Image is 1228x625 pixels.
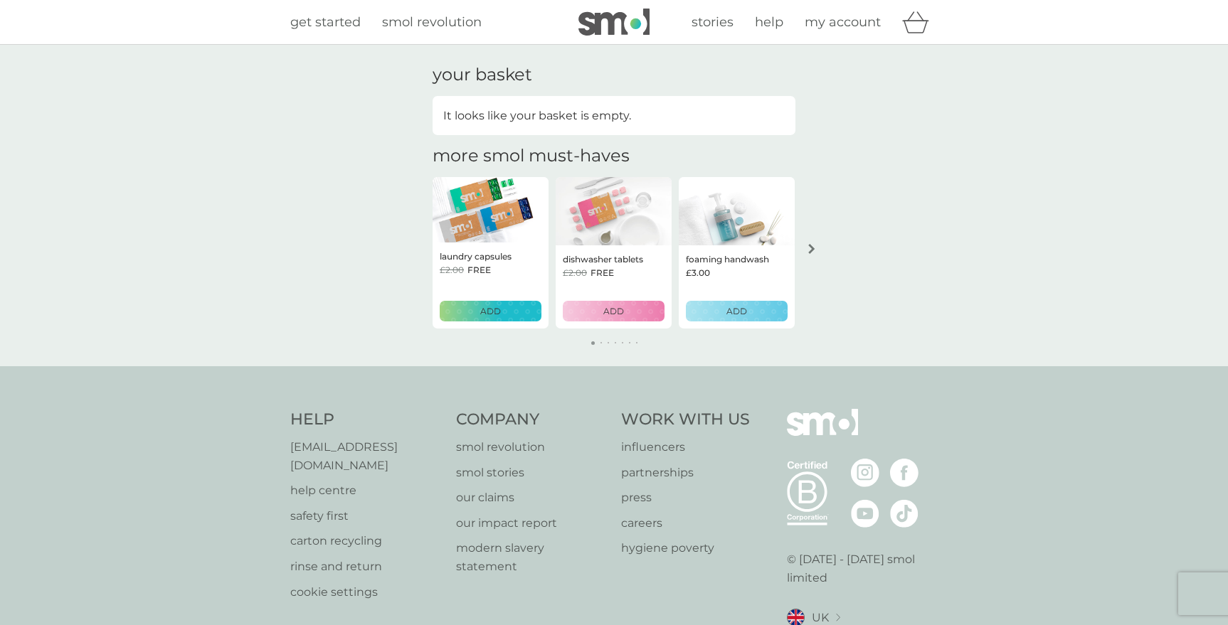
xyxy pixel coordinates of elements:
a: safety first [290,507,442,525]
span: stories [692,14,734,30]
a: influencers [621,438,750,456]
a: stories [692,12,734,33]
a: our impact report [456,514,608,533]
div: basket [902,8,938,36]
p: dishwasher tablets [563,252,643,266]
a: hygiene poverty [621,539,750,557]
a: [EMAIL_ADDRESS][DOMAIN_NAME] [290,438,442,474]
p: ADD [480,304,501,318]
a: modern slavery statement [456,539,608,575]
a: press [621,488,750,507]
h4: Company [456,409,608,431]
p: It looks like your basket is empty. [443,107,631,125]
span: help [755,14,783,30]
a: get started [290,12,361,33]
a: partnerships [621,464,750,482]
img: smol [787,409,858,457]
span: FREE [467,263,491,277]
a: smol revolution [456,438,608,456]
img: smol [578,9,650,36]
h2: more smol must-haves [433,146,630,166]
span: £2.00 [440,263,464,277]
a: help [755,12,783,33]
a: rinse and return [290,557,442,576]
a: smol stories [456,464,608,482]
a: careers [621,514,750,533]
a: smol revolution [382,12,482,33]
button: ADD [440,301,541,321]
img: select a new location [836,614,840,621]
a: my account [805,12,881,33]
a: carton recycling [290,532,442,550]
img: visit the smol Instagram page [851,459,879,487]
span: get started [290,14,361,30]
span: my account [805,14,881,30]
button: ADD [686,301,788,321]
p: laundry capsules [440,250,512,263]
span: £2.00 [563,266,587,279]
p: ADD [603,304,624,318]
a: our claims [456,488,608,507]
h4: Help [290,409,442,431]
span: smol revolution [382,14,482,30]
span: £3.00 [686,266,710,279]
img: visit the smol Tiktok page [890,499,919,528]
h3: your basket [433,65,532,85]
img: visit the smol Youtube page [851,499,879,528]
a: help centre [290,481,442,500]
h4: Work With Us [621,409,750,431]
a: cookie settings [290,583,442,602]
button: ADD [563,301,665,321]
p: © [DATE] - [DATE] smol limited [787,550,938,587]
img: visit the smol Facebook page [890,459,919,487]
span: FREE [591,266,614,279]
p: ADD [726,304,747,318]
p: foaming handwash [686,252,769,266]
